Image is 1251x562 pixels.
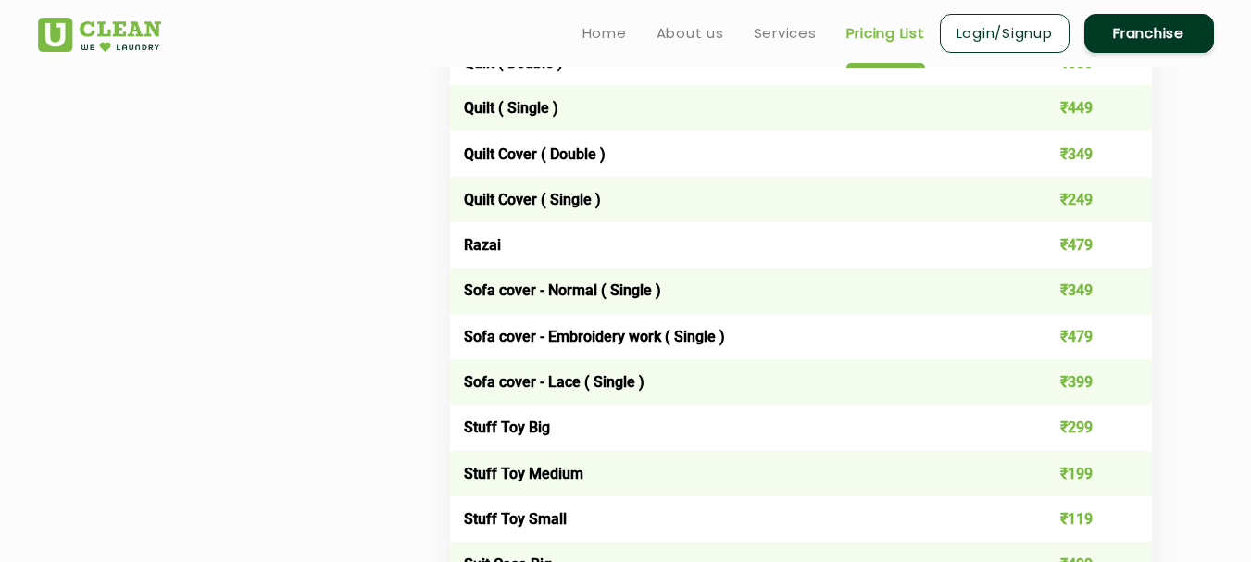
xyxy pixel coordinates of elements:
td: ₹449 [1011,85,1152,131]
a: About us [657,22,724,44]
td: Stuff Toy Medium [450,451,1012,496]
td: Razai [450,222,1012,268]
td: Quilt ( Single ) [450,85,1012,131]
td: ₹299 [1011,405,1152,450]
td: Sofa cover - Normal ( Single ) [450,268,1012,313]
td: ₹349 [1011,131,1152,176]
td: Stuff Toy Big [450,405,1012,450]
td: ₹479 [1011,222,1152,268]
a: Franchise [1084,14,1214,53]
td: Sofa cover - Lace ( Single ) [450,359,1012,405]
td: Quilt Cover ( Double ) [450,131,1012,176]
td: Sofa cover - Embroidery work ( Single ) [450,314,1012,359]
a: Pricing List [846,22,925,44]
td: ₹399 [1011,359,1152,405]
a: Home [582,22,627,44]
a: Login/Signup [940,14,1070,53]
td: ₹119 [1011,496,1152,542]
td: ₹249 [1011,177,1152,222]
a: Services [754,22,817,44]
img: UClean Laundry and Dry Cleaning [38,18,161,52]
td: ₹199 [1011,451,1152,496]
td: ₹479 [1011,314,1152,359]
td: ₹349 [1011,268,1152,313]
td: Stuff Toy Small [450,496,1012,542]
td: Quilt Cover ( Single ) [450,177,1012,222]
